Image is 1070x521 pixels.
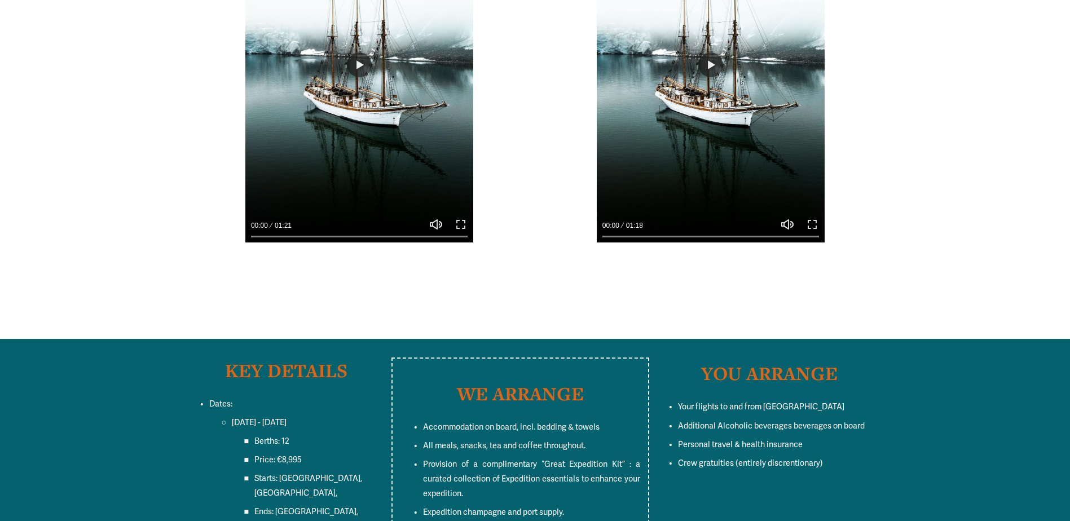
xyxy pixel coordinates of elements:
p: Provision of a complimentary “Great Expedition Kit” : a curated collection of Expedition essentia... [423,457,640,501]
div: Duration [622,220,646,231]
input: Seek [251,233,468,241]
span: Starts: [GEOGRAPHIC_DATA], [GEOGRAPHIC_DATA], [254,474,364,498]
span: [DATE] - [DATE] [232,418,287,427]
span: Price: €8,995 [254,455,302,465]
span: Personal travel & health insurance [678,440,803,449]
div: Current time [251,220,271,231]
strong: WE ARRANGE [457,381,584,406]
strong: YOU ARRANGE [701,361,838,386]
input: Seek [602,233,819,241]
span: All meals, snacks, tea and coffee throughout. [423,441,585,451]
span: Accommodation on board, incl. bedding & towels [423,422,600,432]
strong: KEY DETAILS [225,358,347,383]
div: Duration [271,220,294,231]
span: Crew gratuities (entirely discrentionary) [678,458,823,468]
button: Play [347,52,372,77]
span: Additional Alcoholic beverages beverages on board [678,421,865,431]
span: Your flights to and from [GEOGRAPHIC_DATA] [678,402,844,412]
div: Current time [602,220,622,231]
p: Expedition champagne and port supply. [423,505,640,520]
span: Berths: 12 [254,436,289,446]
span: Dates: [209,399,232,409]
button: Play [698,52,723,77]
